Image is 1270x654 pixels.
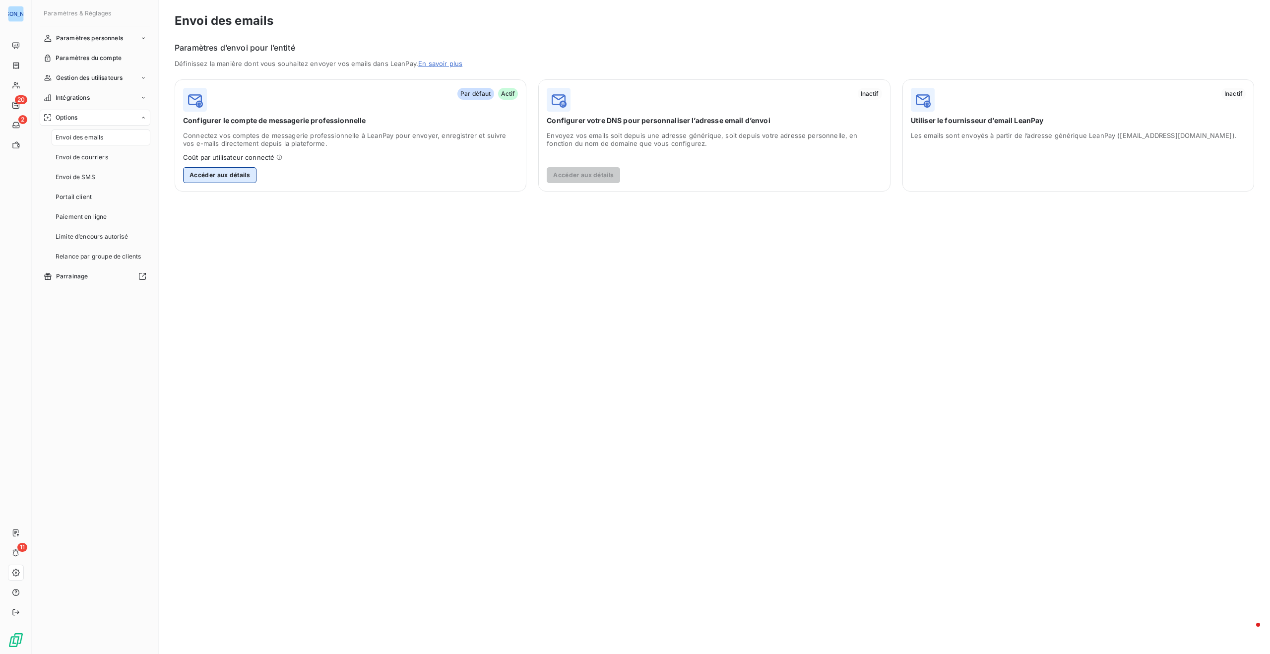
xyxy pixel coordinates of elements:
span: Utiliser le fournisseur d’email LeanPay [911,116,1246,126]
span: Paiement en ligne [56,212,107,221]
span: Coût par utilisateur connecté [183,153,274,161]
h6: Paramètres d’envoi pour l’entité [175,42,1254,54]
span: Configurer le compte de messagerie professionnelle [183,116,518,126]
span: Parrainage [56,272,88,281]
span: Actif [498,88,518,100]
div: [PERSON_NAME] [8,6,24,22]
span: Intégrations [56,93,90,102]
button: Accéder aux détails [547,167,620,183]
iframe: Intercom live chat [1236,620,1260,644]
span: Inactif [858,88,882,100]
span: Définissez la manière dont vous souhaitez envoyer vos emails dans LeanPay. [175,60,708,67]
span: Connectez vos comptes de messagerie professionnelle à LeanPay pour envoyer, enregistrer et suivre... [183,131,518,161]
span: 2 [18,115,27,124]
a: En savoir plus [418,60,462,67]
a: Envoi de courriers [52,149,150,165]
span: 20 [15,95,27,104]
a: Limite d’encours autorisé [52,229,150,245]
span: Limite d’encours autorisé [56,232,128,241]
span: Les emails sont envoyés à partir de l’adresse générique LeanPay ([EMAIL_ADDRESS][DOMAIN_NAME]). [911,131,1246,139]
a: Paiement en ligne [52,209,150,225]
img: Logo LeanPay [8,632,24,648]
span: Options [56,113,77,122]
span: 11 [17,543,27,552]
span: Paramètres & Réglages [44,9,111,17]
span: Paramètres personnels [56,34,123,43]
a: Portail client [52,189,150,205]
a: Envoi des emails [52,130,150,145]
span: Paramètres du compte [56,54,122,63]
a: Parrainage [40,268,150,284]
span: Envoi de courriers [56,153,108,162]
span: Envoi des emails [56,133,103,142]
span: Portail client [56,193,92,201]
a: Envoi de SMS [52,169,150,185]
span: Par défaut [457,88,494,100]
span: Configurer votre DNS pour personnaliser l’adresse email d’envoi [547,116,882,126]
span: Gestion des utilisateurs [56,73,123,82]
span: Relance par groupe de clients [56,252,141,261]
h3: Envoi des emails [175,12,1254,30]
span: Envoi de SMS [56,173,95,182]
span: Inactif [1221,88,1246,100]
span: Envoyez vos emails soit depuis une adresse générique, soit depuis votre adresse personnelle, en f... [547,131,882,147]
a: Paramètres du compte [40,50,150,66]
button: Accéder aux détails [183,167,256,183]
a: Relance par groupe de clients [52,249,150,264]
